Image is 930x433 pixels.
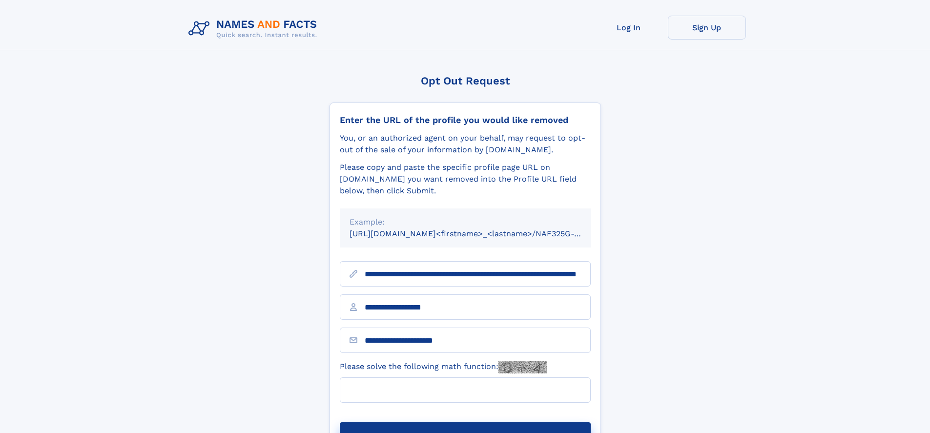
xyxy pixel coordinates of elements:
div: Example: [350,216,581,228]
a: Sign Up [668,16,746,40]
small: [URL][DOMAIN_NAME]<firstname>_<lastname>/NAF325G-xxxxxxxx [350,229,609,238]
div: Enter the URL of the profile you would like removed [340,115,591,125]
label: Please solve the following math function: [340,361,547,373]
div: Opt Out Request [330,75,601,87]
div: Please copy and paste the specific profile page URL on [DOMAIN_NAME] you want removed into the Pr... [340,162,591,197]
a: Log In [590,16,668,40]
img: Logo Names and Facts [185,16,325,42]
div: You, or an authorized agent on your behalf, may request to opt-out of the sale of your informatio... [340,132,591,156]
